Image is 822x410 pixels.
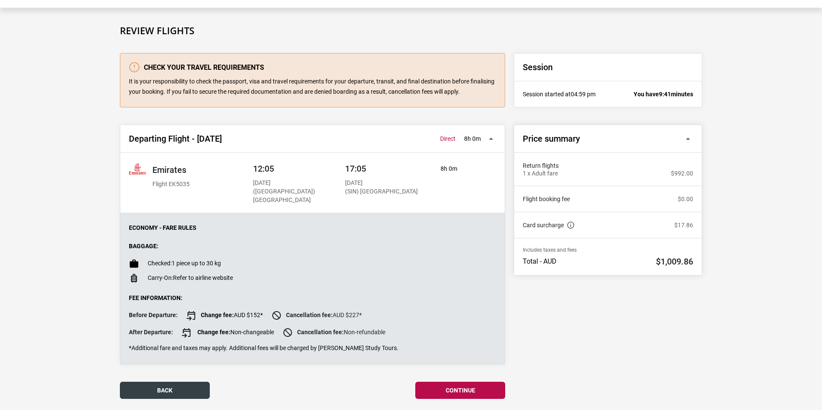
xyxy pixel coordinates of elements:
p: Total - AUD [523,257,557,266]
p: ([GEOGRAPHIC_DATA]) [GEOGRAPHIC_DATA] [253,187,332,204]
a: Flight booking fee [523,195,570,203]
span: 04:59 pm [571,91,596,98]
button: back [120,382,210,399]
p: Flight EK5035 [152,180,190,189]
p: Includes taxes and fees [523,247,693,253]
h2: Session [523,62,693,72]
p: Economy - Fare Rules [129,224,496,232]
strong: After Departure: [129,329,173,336]
p: It is your responsibility to check the passport, visa and travel requirements for your departure,... [129,77,496,97]
strong: Cancellation fee: [286,311,333,318]
img: Emirates [129,161,146,178]
span: 9:41 [659,91,671,98]
strong: Cancellation fee: [297,328,344,335]
strong: Change fee: [197,328,230,335]
span: Return flights [523,161,693,170]
span: Non-changeable [182,327,274,338]
button: Price summary [514,125,702,153]
p: You have minutes [634,90,693,98]
span: 17:05 [345,163,366,174]
strong: Before Departure: [129,312,178,318]
p: 1 piece up to 30 kg [148,260,221,267]
h3: Check your travel requirements [129,62,496,72]
p: [DATE] [253,179,332,187]
p: $992.00 [671,170,693,177]
span: Carry-On: [148,274,173,281]
span: AUD $227* [271,310,362,321]
h1: Review Flights [120,25,702,36]
h2: Emirates [152,165,190,175]
p: 1 x Adult fare [523,170,558,177]
h2: $1,009.86 [656,256,693,267]
p: [DATE] [345,179,418,187]
p: 8h 0m [441,165,482,173]
span: Non-refundable [283,327,385,338]
p: Session started at [523,90,596,98]
p: $0.00 [678,196,693,203]
p: (SIN) [GEOGRAPHIC_DATA] [345,187,418,196]
strong: Change fee: [201,311,234,318]
p: $17.86 [674,222,693,229]
a: Card surcharge [523,221,574,229]
button: continue [415,382,505,399]
span: AUD $152* [186,310,263,321]
h2: Price summary [523,134,580,144]
span: 12:05 [253,163,274,174]
p: *Additional fare and taxes may apply. Additional fees will be charged by [PERSON_NAME] Study Tours. [129,345,496,352]
strong: Fee Information: [129,294,182,301]
h2: Departing Flight - [DATE] [129,134,222,144]
strong: Baggage: [129,243,158,250]
p: Refer to airline website [148,274,233,282]
button: Departing Flight - [DATE] 8h 0m Direct [120,125,505,153]
span: Direct [440,135,456,143]
span: Checked: [148,260,172,267]
p: 8h 0m [464,135,481,143]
